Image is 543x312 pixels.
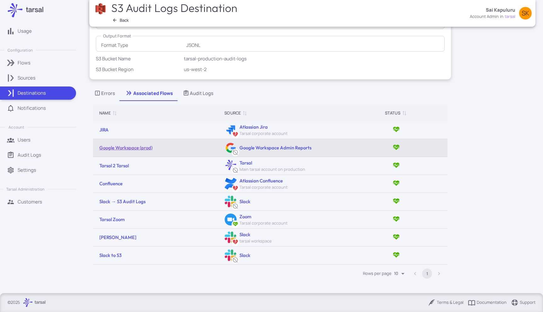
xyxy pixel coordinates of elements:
[428,299,463,306] a: Terms & Legal
[8,125,24,130] p: Account
[239,145,311,151] a: Google Workspace Admin Reports
[239,220,288,226] span: Tarsal corporate account
[239,214,251,220] a: Zoom
[232,221,238,228] span: Active
[99,234,136,240] a: [PERSON_NAME]
[232,239,238,246] span: Connector configuration failed
[96,66,181,73] div: S3 Bucket Region
[239,231,250,237] a: Slack
[239,131,288,136] span: Tarsal corporate account
[94,90,115,97] div: Errors
[225,231,237,243] img: Slack
[392,179,400,188] span: Active
[385,109,400,117] div: Status
[511,299,535,306] a: Support
[392,233,400,242] span: Active
[394,268,407,279] div: Rows per page
[422,269,432,279] button: page 1
[99,216,125,222] a: Tarsal Zoom
[8,299,20,306] p: © 2025
[522,10,529,16] span: SK
[486,7,515,14] p: Sai Kapuluru
[6,187,44,192] p: Tarsal Administration
[99,145,152,151] a: Google Workspace (prod)
[392,251,400,260] span: Active
[470,14,499,20] div: account admin
[392,215,400,224] span: Active
[18,198,42,205] p: Customers
[392,197,400,206] span: Active
[239,166,305,172] span: Main tarsal account on production
[241,110,248,116] span: Sort by Source ascending
[95,3,107,15] img: AWS S3
[225,124,237,136] img: Atlassian Jira
[468,299,507,306] a: Documentation
[125,90,173,97] div: Associated Flows
[225,178,237,190] img: Atlassian Confluence
[101,33,133,39] legend: Output Format
[99,252,122,258] a: Slack to S3
[99,198,145,204] a: Slack → S3 Audit Logs
[183,90,213,97] div: Audit Logs
[239,198,250,204] a: Slack
[224,109,241,117] div: Source
[111,1,239,14] h2: S3 Audit Logs Destination
[99,109,111,117] div: Name
[239,160,252,166] a: Tarsal
[239,124,268,130] a: Atlassian Jira
[239,252,250,258] a: Slack
[400,110,408,116] span: Sort by Status ascending
[184,55,445,62] p: tarsal-production-audit-logs
[392,161,400,170] span: Active
[89,86,451,101] div: Tabs List
[239,184,288,190] span: Tarsal corporate account
[18,59,30,66] p: Flows
[500,14,503,20] span: in
[239,238,272,244] span: tarsal workspace
[96,55,181,62] div: S3 Bucket Name
[18,90,46,97] p: Destinations
[186,42,439,49] p: JSONL
[99,163,129,169] a: Tarsal 2 Tarsal
[18,28,32,35] p: Usage
[505,14,515,20] span: tarsal
[232,185,238,192] span: ResourceError: Internal server error., ErrorType: API_ERROR
[184,66,445,73] p: us-west-2
[8,47,33,53] p: Configuration
[18,152,41,159] p: Audit Logs
[225,142,237,154] img: Google Workspace Admin Reports
[18,136,30,143] p: Users
[18,105,46,112] p: Notifications
[225,160,237,172] img: Tarsal
[232,131,238,138] span: ResourceError: Something went wrong in the connector. See the logs for more details. status_code:...
[392,143,400,153] span: Active
[392,125,400,135] span: Active
[18,167,36,174] p: Settings
[409,269,445,279] nav: pagination navigation
[363,270,392,276] label: Rows per page
[99,181,123,187] a: Confluence
[225,196,237,208] img: Slack
[18,75,36,81] p: Sources
[239,178,283,184] a: Atlassian Confluence
[110,16,132,24] button: Back
[99,127,109,133] a: JIRA
[101,42,184,49] div: Format Type
[225,249,237,261] img: Slack
[466,4,535,22] button: Sai Kapuluruaccount adminintarsalSK
[225,214,237,226] img: Zoom
[111,110,118,116] span: Sort by Name ascending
